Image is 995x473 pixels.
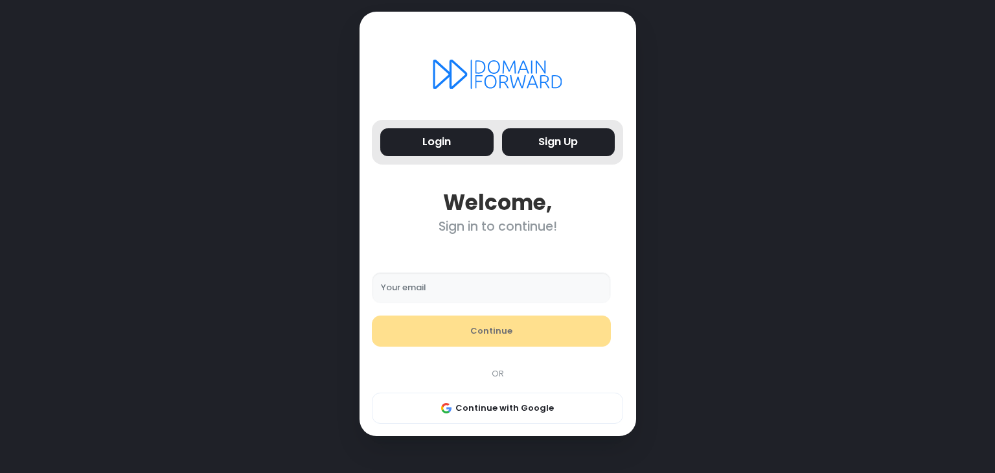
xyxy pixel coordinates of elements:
[502,128,615,156] button: Sign Up
[372,393,623,424] button: Continue with Google
[380,128,494,156] button: Login
[372,219,623,234] div: Sign in to continue!
[365,367,630,380] div: OR
[372,190,623,215] div: Welcome,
